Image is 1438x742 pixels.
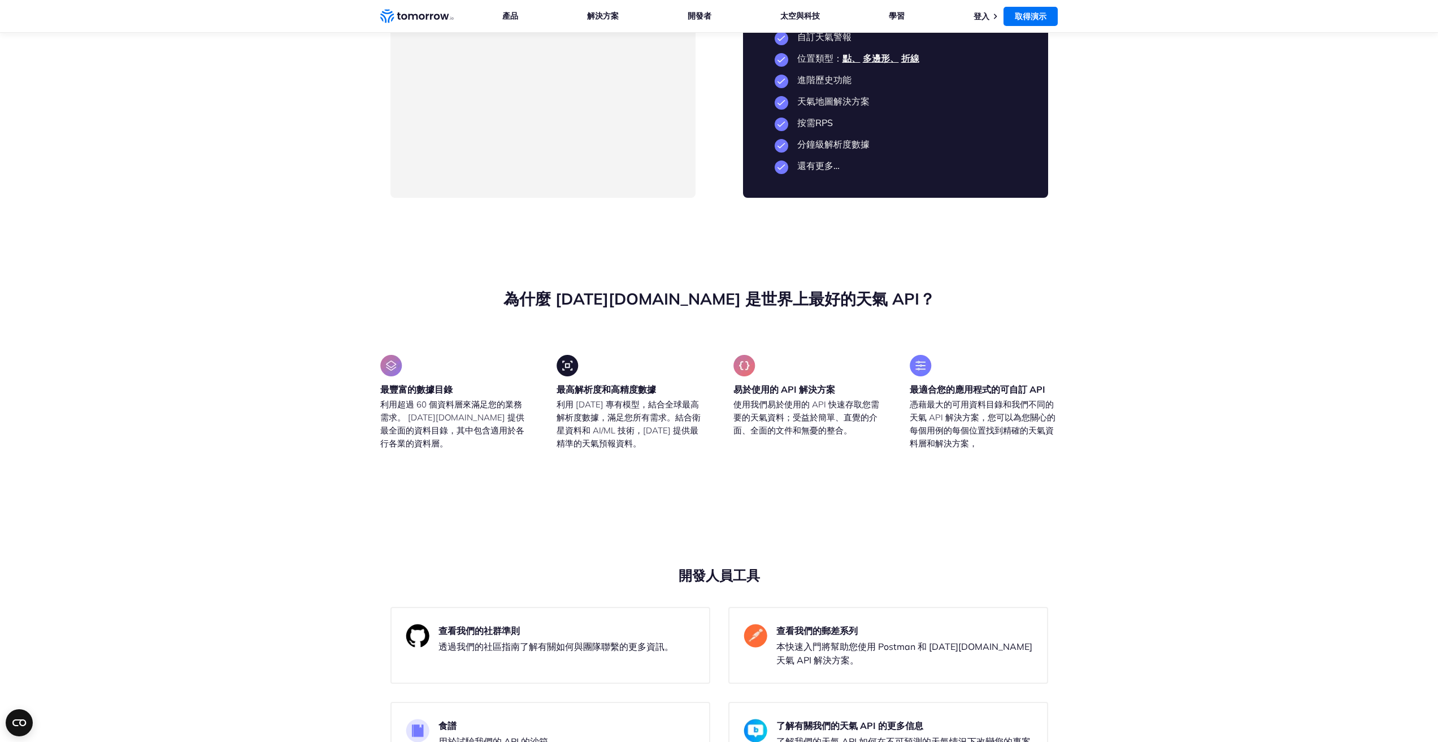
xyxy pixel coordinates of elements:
a: 點、 [842,53,861,64]
font: 位置類型： [797,53,842,64]
a: 查看我們的社群準則 透過我們的社區指南了解有關如何與團隊聯繫的更多資訊。 [390,607,710,684]
font: 分鐘級解析度數據 [797,138,870,150]
a: 開發者 [688,11,711,21]
font: 查看我們的社群準則 [438,625,520,636]
a: 登入 [974,11,989,21]
font: 為什麼 [DATE][DOMAIN_NAME] 是世界上最好的天氣 API？ [503,289,935,309]
a: 主頁連結 [380,8,454,25]
font: 最高解析度和高精度數據 [557,384,656,395]
font: 利用超過 60 個資料層來滿足您的業務需求。 [DATE][DOMAIN_NAME] 提供最全面的資料目錄，其中包含適用於各行各業的資料層。 [380,399,524,449]
font: 憑藉最大的可用資料目錄和我們不同的天氣 API 解決方案，您可以為您關心的每個用例的每個位置找到精確的天氣資料層和解決方案， [910,399,1055,449]
a: 多邊形、 [863,53,899,64]
font: 易於使用的 API 解決方案 [733,384,835,395]
font: 開發人員工具 [679,567,760,584]
font: 自訂天氣警報 [797,31,851,42]
font: 利用 [DATE] 專有模型，結合全球最高解析度數據，滿足您所有需求。結合衛星資料和 AI/ML 技術，[DATE] 提供最精準的天氣預報資料。 [557,399,701,449]
font: 按需RPS [797,117,833,128]
a: 學習 [889,11,905,21]
font: 最適合您的應用程式的可自訂 API [910,384,1045,395]
font: 使用我們易於使用的 API 快速存取您需要的天氣資料；受益於簡單、直覺的介面、全面的文件和無憂的整合。 [733,399,879,436]
font: 還有更多… [797,160,840,171]
font: 取得演示 [1015,11,1046,21]
a: 產品 [502,11,518,21]
font: 食譜 [438,720,457,731]
a: 解決方案 [587,11,619,21]
font: 了解有關我們的天氣 API 的更多信息 [776,720,923,731]
a: 折線 [901,53,919,64]
font: 進階歷史功能 [797,74,851,85]
font: 本快速入門將幫助您使用 Postman 和 [DATE][DOMAIN_NAME] 天氣 API 解決方案。 [776,641,1032,666]
button: 打開 CMP 小工具 [6,709,33,736]
font: 最豐富的數據目錄 [380,384,453,395]
font: 天氣地圖解決方案 [797,96,870,107]
a: 取得演示 [1003,7,1058,26]
font: 查看我們的郵差系列 [776,625,858,636]
a: 太空與科技 [780,11,820,21]
a: 查看我們的郵差系列 本快速入門將幫助您使用 Postman 和 [DATE][DOMAIN_NAME] 天氣 API 解決方案。 [728,607,1048,684]
font: 透過我們的社區指南了解有關如何與團隊聯繫的更多資訊。 [438,641,674,652]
